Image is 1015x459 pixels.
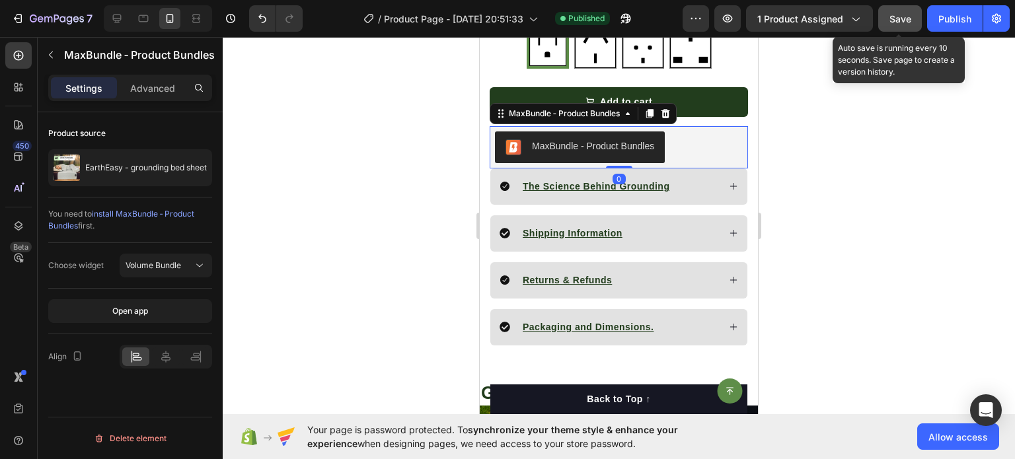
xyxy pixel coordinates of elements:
div: Choose widget [48,260,104,271]
span: synchronize your theme style & enhance your experience [307,424,678,449]
span: 1 product assigned [757,12,843,26]
button: 7 [5,5,98,32]
p: EarthEasy - grounding bed sheet [85,163,207,172]
p: MaxBundle ‑ Product Bundles [64,47,215,63]
div: Product source [48,127,106,139]
div: Open app [112,305,148,317]
button: 1 product assigned [746,5,873,32]
button: Open app [48,299,212,323]
button: Save [878,5,922,32]
iframe: Design area [480,37,758,414]
div: Beta [10,242,32,252]
span: Your page is password protected. To when designing pages, we need access to your store password. [307,423,730,450]
div: Delete element [94,431,167,446]
button: Delete element [48,428,212,449]
button: Allow access [917,423,999,450]
span: Product Page - [DATE] 20:51:33 [384,12,523,26]
img: product feature img [54,155,80,181]
span: / [378,12,381,26]
button: Volume Bundle [120,254,212,277]
div: Open Intercom Messenger [970,394,1002,426]
button: Publish [927,5,983,32]
div: You need to first. [48,208,212,232]
p: 7 [87,11,93,26]
span: Save [889,13,911,24]
span: Allow access [928,430,988,444]
p: Advanced [130,81,175,95]
div: Align [48,348,85,366]
p: Settings [65,81,102,95]
span: Published [568,13,605,24]
span: Volume Bundle [126,260,181,270]
div: 450 [13,141,32,151]
div: Publish [938,12,971,26]
div: Undo/Redo [249,5,303,32]
span: install MaxBundle ‑ Product Bundles [48,209,194,230]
